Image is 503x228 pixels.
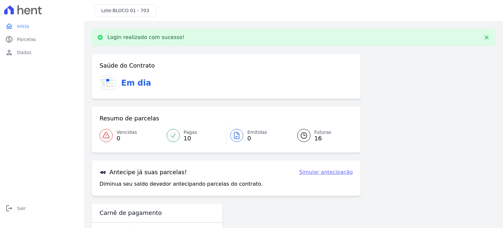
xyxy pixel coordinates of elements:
i: person [5,49,13,56]
a: Pagas 10 [163,126,226,145]
span: 0 [117,136,137,141]
a: Simular antecipação [299,168,353,176]
a: logoutSair [3,202,81,215]
h3: Antecipe já suas parcelas! [100,168,187,176]
span: Parcelas [17,36,36,43]
span: Vencidas [117,129,137,136]
p: Login realizado com sucesso! [107,34,185,41]
span: 10 [184,136,197,141]
i: home [5,22,13,30]
a: personDados [3,46,81,59]
span: 0 [247,136,267,141]
p: Diminua seu saldo devedor antecipando parcelas do contrato. [100,180,263,188]
h3: Em dia [121,77,151,89]
a: Vencidas 0 [100,126,163,145]
span: Sair [17,205,26,212]
span: Futuras [314,129,331,136]
span: Início [17,23,29,30]
a: paidParcelas [3,33,81,46]
span: Pagas [184,129,197,136]
i: logout [5,204,13,212]
span: 16 [314,136,331,141]
a: Futuras 16 [289,126,353,145]
h3: Saúde do Contrato [100,62,155,70]
i: paid [5,35,13,43]
a: Emitidas 0 [226,126,289,145]
h3: Carnê de pagamento [100,209,162,217]
a: homeInício [3,20,81,33]
h3: Resumo de parcelas [100,114,159,122]
span: Emitidas [247,129,267,136]
span: Dados [17,49,31,56]
span: BLOCO 01 - 703 [113,8,149,13]
h3: Lote: [101,7,149,14]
